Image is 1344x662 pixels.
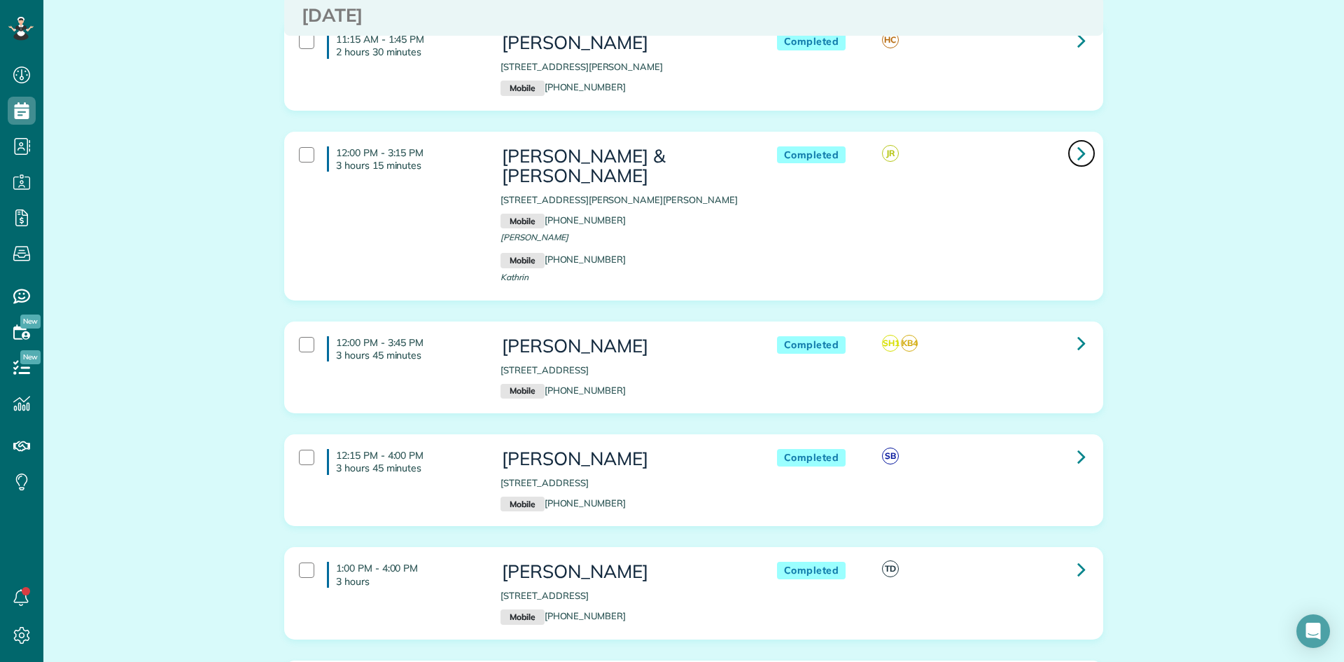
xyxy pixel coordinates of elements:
[500,146,748,186] h3: [PERSON_NAME] & [PERSON_NAME]
[500,364,748,377] p: [STREET_ADDRESS]
[500,385,626,396] a: Mobile[PHONE_NUMBER]
[327,336,479,361] h4: 12:00 PM - 3:45 PM
[500,81,544,96] small: Mobile
[327,562,479,587] h4: 1:00 PM - 4:00 PM
[777,33,846,50] span: Completed
[901,335,918,352] span: KB4
[500,497,544,512] small: Mobile
[882,145,899,162] span: JR
[882,335,899,352] span: SH1
[777,336,846,354] span: Completed
[777,449,846,467] span: Completed
[500,384,544,399] small: Mobile
[882,560,899,577] span: TD
[302,6,1086,26] h3: [DATE]
[500,60,748,74] p: [STREET_ADDRESS][PERSON_NAME]
[20,350,41,364] span: New
[500,81,626,92] a: Mobile[PHONE_NUMBER]
[336,349,479,361] p: 3 hours 45 minutes
[500,232,568,242] span: [PERSON_NAME]
[500,497,626,509] a: Mobile[PHONE_NUMBER]
[500,253,544,268] small: Mobile
[500,562,748,582] h3: [PERSON_NAME]
[336,575,479,588] p: 3 hours
[500,449,748,469] h3: [PERSON_NAME]
[500,336,748,357] h3: [PERSON_NAME]
[500,610,626,621] a: Mobile[PHONE_NUMBER]
[1296,614,1330,648] div: Open Intercom Messenger
[336,159,479,172] p: 3 hours 15 minutes
[327,33,479,58] h4: 11:15 AM - 1:45 PM
[882,448,899,464] span: SB
[327,146,479,172] h4: 12:00 PM - 3:15 PM
[336,46,479,58] p: 2 hours 30 minutes
[777,146,846,164] span: Completed
[500,589,748,602] p: [STREET_ADDRESS]
[500,193,748,207] p: [STREET_ADDRESS][PERSON_NAME][PERSON_NAME]
[336,462,479,474] p: 3 hours 45 minutes
[500,609,544,625] small: Mobile
[20,315,41,329] span: New
[327,449,479,474] h4: 12:15 PM - 4:00 PM
[500,214,626,226] a: Mobile[PHONE_NUMBER]
[500,476,748,490] p: [STREET_ADDRESS]
[500,272,528,282] span: Kathrin
[777,562,846,579] span: Completed
[500,33,748,53] h3: [PERSON_NAME]
[500,254,626,265] a: Mobile[PHONE_NUMBER]
[882,32,899,48] span: HC
[500,214,544,229] small: Mobile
